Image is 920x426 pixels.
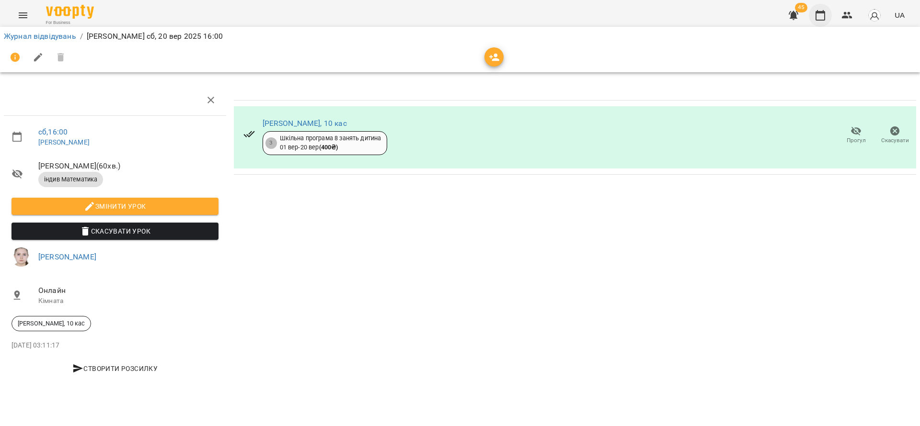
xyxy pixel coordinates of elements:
[46,20,94,26] span: For Business
[19,225,211,237] span: Скасувати Урок
[4,31,916,42] nav: breadcrumb
[4,32,76,41] a: Журнал відвідувань
[12,319,91,328] span: [PERSON_NAME], 10 кас
[38,285,218,296] span: Онлайн
[11,341,218,350] p: [DATE] 03:11:17
[19,201,211,212] span: Змінити урок
[38,138,90,146] a: [PERSON_NAME]
[80,31,83,42] li: /
[319,144,338,151] b: ( 400 ₴ )
[795,3,807,12] span: 45
[38,252,96,261] a: [PERSON_NAME]
[881,136,909,145] span: Скасувати
[280,134,381,152] div: Шкільна програма 8 занять дитина 01 вер - 20 вер
[11,360,218,377] button: Створити розсилку
[847,136,866,145] span: Прогул
[11,198,218,215] button: Змінити урок
[87,31,223,42] p: [PERSON_NAME] сб, 20 вер 2025 16:00
[38,175,103,184] span: індив Математика
[265,137,277,149] div: 3
[38,160,218,172] span: [PERSON_NAME] ( 60 хв. )
[38,127,68,136] a: сб , 16:00
[891,6,908,24] button: UA
[263,119,347,128] a: [PERSON_NAME], 10 кас
[15,363,215,374] span: Створити розсилку
[875,122,914,149] button: Скасувати
[895,10,905,20] span: UA
[38,296,218,306] p: Кімната
[837,122,875,149] button: Прогул
[46,5,94,19] img: Voopty Logo
[11,247,31,267] img: 872c2f6711335aa39af7fdece3e17fa4.jpg
[11,316,91,331] div: [PERSON_NAME], 10 кас
[11,4,34,27] button: Menu
[868,9,881,22] img: avatar_s.png
[11,223,218,240] button: Скасувати Урок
